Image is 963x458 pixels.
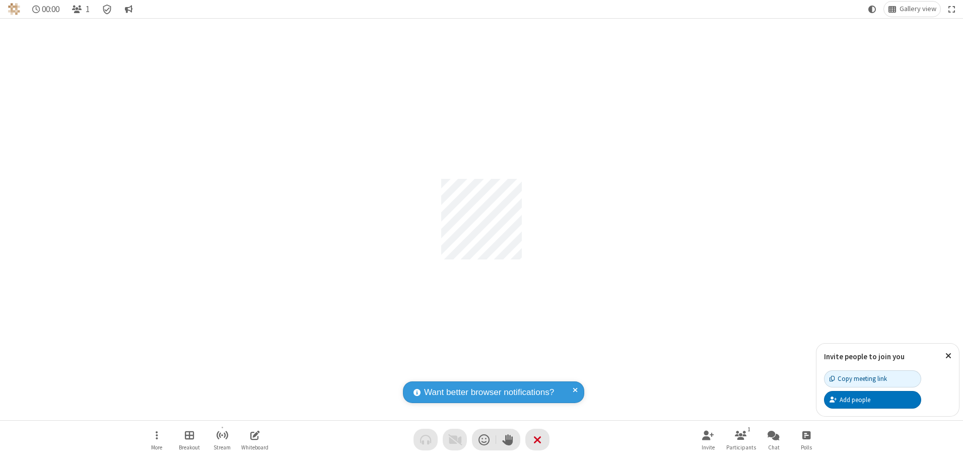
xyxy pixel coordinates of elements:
[900,5,936,13] span: Gallery view
[151,444,162,450] span: More
[241,444,268,450] span: Whiteboard
[768,444,780,450] span: Chat
[745,425,753,434] div: 1
[824,391,921,408] button: Add people
[8,3,20,15] img: QA Selenium DO NOT DELETE OR CHANGE
[472,429,496,450] button: Send a reaction
[824,352,905,361] label: Invite people to join you
[496,429,520,450] button: Raise hand
[214,444,231,450] span: Stream
[791,425,821,454] button: Open poll
[179,444,200,450] span: Breakout
[142,425,172,454] button: Open menu
[207,425,237,454] button: Start streaming
[864,2,880,17] button: Using system theme
[174,425,204,454] button: Manage Breakout Rooms
[693,425,723,454] button: Invite participants (Alt+I)
[884,2,940,17] button: Change layout
[414,429,438,450] button: Audio problem - check your Internet connection or call by phone
[42,5,59,14] span: 00:00
[702,444,715,450] span: Invite
[525,429,549,450] button: End or leave meeting
[824,370,921,387] button: Copy meeting link
[938,344,959,368] button: Close popover
[120,2,136,17] button: Conversation
[67,2,94,17] button: Open participant list
[443,429,467,450] button: Video
[98,2,117,17] div: Meeting details Encryption enabled
[801,444,812,450] span: Polls
[240,425,270,454] button: Open shared whiteboard
[726,444,756,450] span: Participants
[86,5,90,14] span: 1
[759,425,789,454] button: Open chat
[830,374,887,383] div: Copy meeting link
[424,386,554,399] span: Want better browser notifications?
[726,425,756,454] button: Open participant list
[944,2,959,17] button: Fullscreen
[28,2,64,17] div: Timer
